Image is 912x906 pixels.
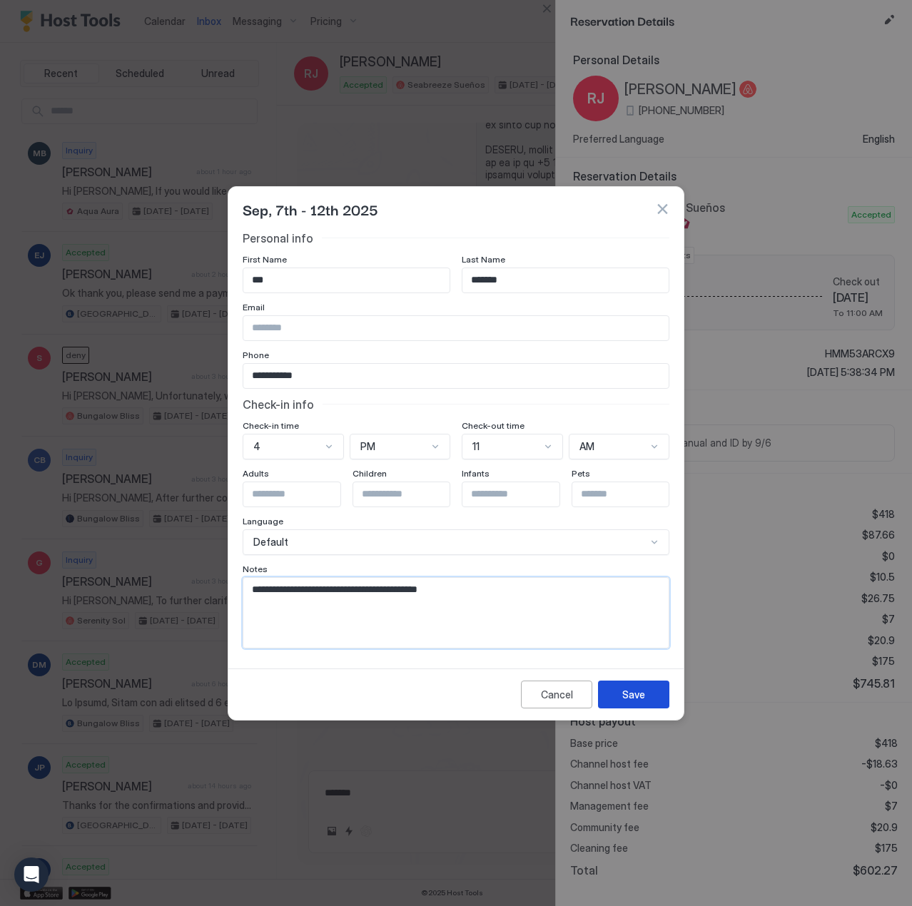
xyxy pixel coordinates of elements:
[243,364,669,388] input: Input Field
[243,468,269,479] span: Adults
[14,857,49,892] div: Open Intercom Messenger
[243,397,314,412] span: Check-in info
[243,254,287,265] span: First Name
[353,482,470,507] input: Input Field
[243,420,299,431] span: Check-in time
[243,316,669,340] input: Input Field
[579,440,594,453] span: AM
[462,468,490,479] span: Infants
[462,482,579,507] input: Input Field
[243,198,378,220] span: Sep, 7th - 12th 2025
[462,268,669,292] input: Input Field
[243,350,269,360] span: Phone
[243,482,360,507] input: Input Field
[243,564,268,574] span: Notes
[541,687,573,702] div: Cancel
[360,440,375,453] span: PM
[253,440,260,453] span: 4
[472,440,480,453] span: 11
[521,681,592,708] button: Cancel
[353,468,387,479] span: Children
[462,420,525,431] span: Check-out time
[243,578,669,648] textarea: Input Field
[243,302,265,312] span: Email
[572,468,590,479] span: Pets
[572,482,689,507] input: Input Field
[243,516,283,526] span: Language
[462,254,505,265] span: Last Name
[253,536,288,549] span: Default
[598,681,669,708] button: Save
[622,687,645,702] div: Save
[243,231,313,245] span: Personal info
[243,268,450,292] input: Input Field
